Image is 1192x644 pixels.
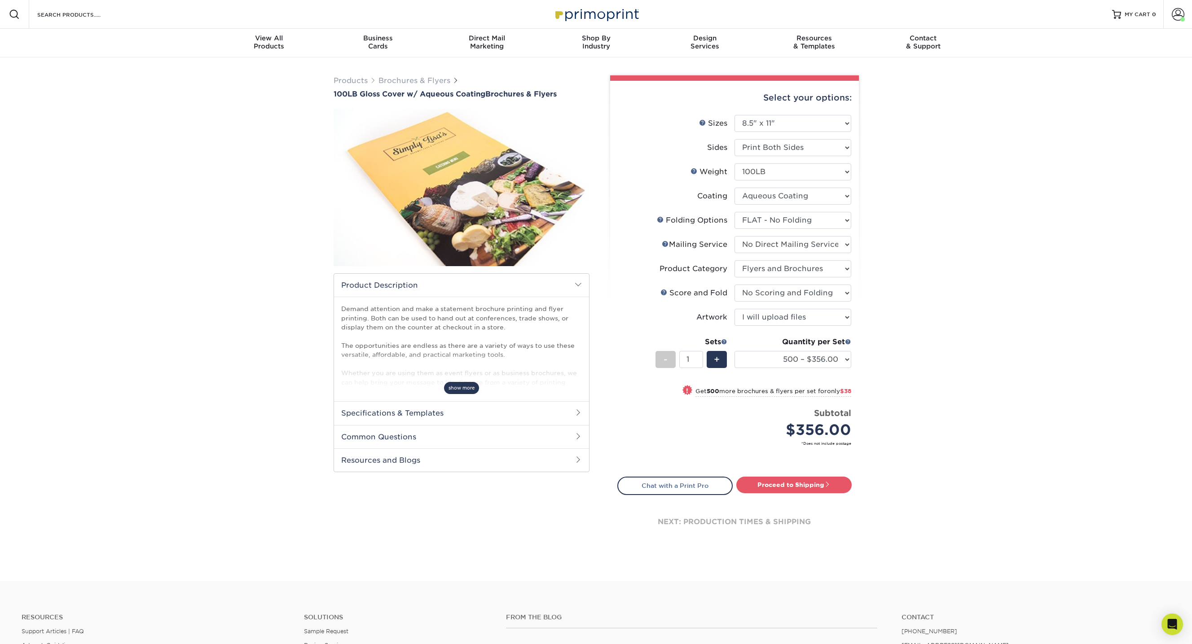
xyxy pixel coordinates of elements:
[902,613,1170,621] a: Contact
[334,401,589,425] h2: Specifications & Templates
[714,353,720,366] span: +
[541,34,651,50] div: Industry
[304,628,348,635] a: Sample Request
[323,29,432,57] a: BusinessCards
[707,388,719,394] strong: 500
[334,90,589,98] a: 100LB Gloss Cover w/ Aqueous CoatingBrochures & Flyers
[323,34,432,42] span: Business
[707,142,727,153] div: Sides
[686,386,688,395] span: !
[651,34,760,50] div: Services
[432,34,541,50] div: Marketing
[697,191,727,202] div: Coating
[736,477,852,493] a: Proceed to Shipping
[541,34,651,42] span: Shop By
[741,419,851,441] div: $356.00
[215,34,324,42] span: View All
[660,288,727,298] div: Score and Fold
[869,34,978,42] span: Contact
[902,628,957,635] a: [PHONE_NUMBER]
[869,29,978,57] a: Contact& Support
[651,29,760,57] a: DesignServices
[696,312,727,323] div: Artwork
[334,274,589,297] h2: Product Description
[551,4,641,24] img: Primoprint
[506,613,877,621] h4: From the Blog
[699,118,727,129] div: Sizes
[617,495,852,549] div: next: production times & shipping
[334,90,589,98] h1: Brochures & Flyers
[827,388,851,394] span: only
[323,34,432,50] div: Cards
[760,34,869,50] div: & Templates
[735,337,851,347] div: Quantity per Set
[651,34,760,42] span: Design
[695,388,851,397] small: Get more brochures & flyers per set for
[1152,11,1156,18] span: 0
[334,76,368,85] a: Products
[215,34,324,50] div: Products
[617,477,733,495] a: Chat with a Print Pro
[655,337,727,347] div: Sets
[814,408,851,418] strong: Subtotal
[341,304,582,442] p: Demand attention and make a statement brochure printing and flyer printing. Both can be used to h...
[334,448,589,472] h2: Resources and Blogs
[625,441,851,446] small: *Does not include postage
[541,29,651,57] a: Shop ByIndustry
[334,99,589,276] img: 100LB Gloss Cover<br/>w/ Aqueous Coating 01
[1125,11,1150,18] span: MY CART
[432,29,541,57] a: Direct MailMarketing
[444,382,479,394] span: show more
[869,34,978,50] div: & Support
[657,215,727,226] div: Folding Options
[36,9,124,20] input: SEARCH PRODUCTS.....
[334,90,485,98] span: 100LB Gloss Cover w/ Aqueous Coating
[617,81,852,115] div: Select your options:
[664,353,668,366] span: -
[662,239,727,250] div: Mailing Service
[432,34,541,42] span: Direct Mail
[378,76,450,85] a: Brochures & Flyers
[760,29,869,57] a: Resources& Templates
[215,29,324,57] a: View AllProducts
[691,166,727,177] div: Weight
[304,613,492,621] h4: Solutions
[760,34,869,42] span: Resources
[1161,613,1183,635] div: Open Intercom Messenger
[840,388,851,394] span: $38
[660,263,727,274] div: Product Category
[334,425,589,448] h2: Common Questions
